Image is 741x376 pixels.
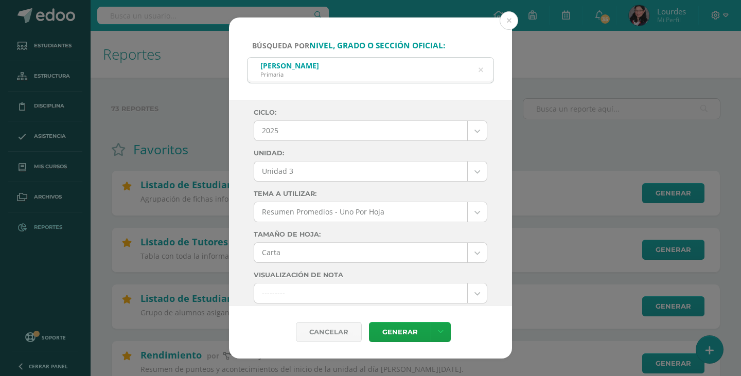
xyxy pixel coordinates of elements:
input: ej. Primero primaria, etc. [248,58,493,83]
span: Resumen Promedios - Uno Por Hoja [262,202,460,222]
label: Visualización de Nota [254,271,487,279]
label: Tamaño de hoja: [254,230,487,238]
div: Cancelar [296,322,362,342]
a: Resumen Promedios - Uno Por Hoja [254,202,487,222]
label: Unidad: [254,149,487,157]
a: 2025 [254,121,487,140]
label: Ciclo: [254,109,487,116]
a: Unidad 3 [254,162,487,181]
label: Tema a Utilizar: [254,190,487,198]
span: Carta [262,243,460,262]
a: --------- [254,283,487,303]
span: Unidad 3 [262,162,460,181]
div: [PERSON_NAME] [260,61,319,70]
a: Carta [254,243,487,262]
span: --------- [262,283,460,303]
a: Generar [369,322,431,342]
strong: nivel, grado o sección oficial: [309,40,445,51]
div: Primaria [260,70,319,78]
span: 2025 [262,121,460,140]
button: Close (Esc) [500,11,518,30]
span: Búsqueda por [252,41,445,50]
